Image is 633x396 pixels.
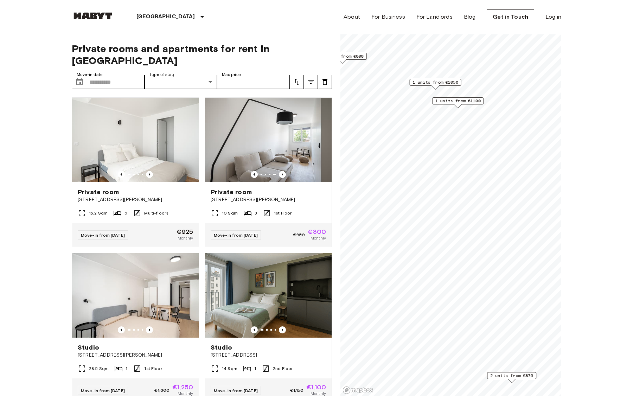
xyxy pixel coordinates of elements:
span: [STREET_ADDRESS][PERSON_NAME] [78,352,193,359]
span: [STREET_ADDRESS][PERSON_NAME] [78,196,193,203]
a: Previous imagePrevious imagePrivate room[STREET_ADDRESS][PERSON_NAME]10 Sqm31st FloorMove-in from... [205,97,332,247]
a: Get in Touch [487,9,534,24]
a: For Landlords [416,13,453,21]
label: Max price [222,72,241,78]
span: €1,300 [154,387,170,394]
img: Marketing picture of unit FR-18-003-003-04 [72,98,199,182]
span: Private rooms and apartments for rent in [GEOGRAPHIC_DATA] [72,43,332,66]
div: Map marker [410,79,461,90]
span: 3 [255,210,257,216]
img: Marketing picture of unit FR-18-009-008-001 [205,253,332,338]
span: €925 [177,229,193,235]
span: Move-in from [DATE] [214,388,258,393]
span: Studio [78,343,99,352]
span: €1,250 [172,384,193,390]
button: Previous image [118,171,125,178]
button: Previous image [251,326,258,333]
span: 2 units from €800 [321,53,364,59]
div: Map marker [318,53,367,64]
a: Log in [545,13,561,21]
button: Previous image [118,326,125,333]
button: Previous image [279,326,286,333]
span: 15.2 Sqm [89,210,108,216]
span: Private room [211,188,252,196]
button: Previous image [251,171,258,178]
span: €800 [308,229,326,235]
span: 2nd Floor [273,365,293,372]
span: 1 [254,365,256,372]
span: 2 units from €875 [490,372,533,379]
span: 1 units from €1050 [413,79,458,85]
span: Move-in from [DATE] [214,232,258,238]
button: Previous image [146,326,153,333]
div: Map marker [432,97,484,108]
span: €1,150 [290,387,303,394]
span: Monthly [311,235,326,241]
button: Previous image [146,171,153,178]
a: Marketing picture of unit FR-18-003-003-04Previous imagePrevious imagePrivate room[STREET_ADDRESS... [72,97,199,247]
button: tune [304,75,318,89]
label: Move-in date [77,72,103,78]
p: [GEOGRAPHIC_DATA] [136,13,195,21]
span: Private room [78,188,119,196]
a: For Business [371,13,405,21]
span: €850 [293,232,305,238]
span: €1,100 [306,384,326,390]
span: [STREET_ADDRESS][PERSON_NAME] [211,196,326,203]
span: 1 [126,365,127,372]
button: tune [318,75,332,89]
span: [STREET_ADDRESS] [211,352,326,359]
button: Choose date [72,75,87,89]
span: 28.5 Sqm [89,365,109,372]
span: 1st Floor [274,210,292,216]
a: Blog [464,13,476,21]
span: 10 Sqm [222,210,238,216]
label: Type of stay [149,72,174,78]
button: Previous image [279,171,286,178]
span: 6 [124,210,127,216]
span: Studio [211,343,232,352]
span: 14 Sqm [222,365,237,372]
span: Monthly [178,235,193,241]
span: 1st Floor [144,365,162,372]
button: tune [290,75,304,89]
a: Mapbox logo [343,386,373,394]
span: Move-in from [DATE] [81,232,125,238]
img: Marketing picture of unit FR-18-002-015-03H [205,98,332,182]
a: About [344,13,360,21]
img: Habyt [72,12,114,19]
span: Move-in from [DATE] [81,388,125,393]
span: 1 units from €1100 [435,98,481,104]
span: Multi-floors [144,210,168,216]
img: Marketing picture of unit FR-18-002-012-01H [72,253,199,338]
div: Map marker [487,372,536,383]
